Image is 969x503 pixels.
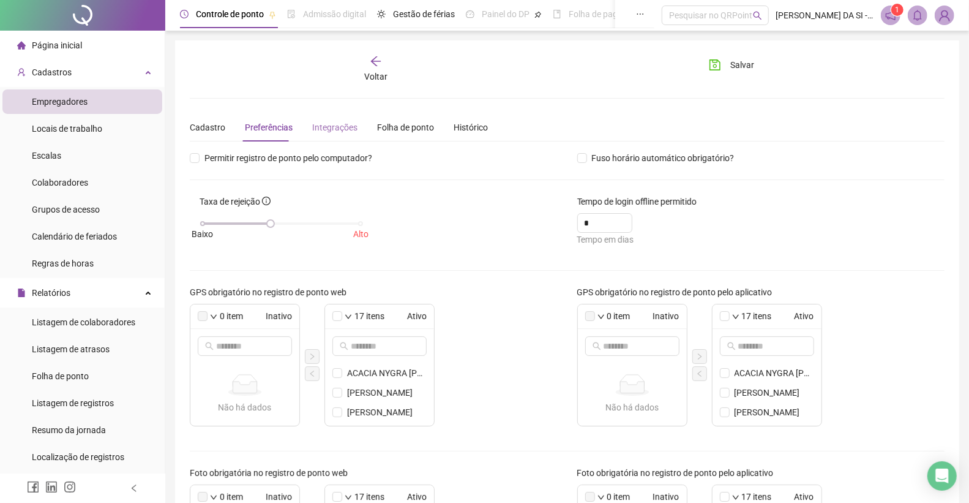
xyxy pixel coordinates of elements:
span: search [727,342,736,350]
span: Relatórios [32,288,70,298]
span: [PERSON_NAME] DA SI - [PERSON_NAME] [776,9,874,22]
span: [PERSON_NAME] [735,425,814,439]
span: pushpin [534,11,542,18]
span: Baixo [192,227,214,241]
span: Folha de ponto [32,371,89,381]
li: ALICIA SILVA DE ALMEIDA [713,383,821,403]
label: Foto obrigatória no registro de ponto web [190,466,356,480]
span: down [210,494,217,501]
span: file [17,289,26,297]
div: Integrações [312,121,357,134]
span: ACACIA NYGRA [PERSON_NAME] [347,366,427,380]
div: Taxa de rejeição [200,195,271,208]
span: Listagem de colaboradores [32,317,135,327]
span: info-circle [262,197,271,205]
span: down [732,494,739,501]
span: [PERSON_NAME] [735,406,814,419]
img: 51535 [935,6,954,25]
span: Regras de horas [32,259,94,268]
div: Não há dados [195,401,294,414]
span: Grupos de acesso [32,205,100,214]
span: linkedin [45,481,58,493]
span: Inativo [245,309,292,323]
span: search [340,342,348,350]
span: 17 itens [354,309,384,323]
label: GPS obrigatório no registro de ponto web [190,286,354,299]
span: instagram [64,481,76,493]
span: pushpin [269,11,276,18]
span: [PERSON_NAME] [735,386,814,399]
span: Ativo [387,309,427,323]
span: home [17,41,26,50]
span: Controle de ponto [196,9,264,19]
span: down [597,494,605,501]
li: ALICIA SILVA DE ALMEIDA [325,383,434,403]
span: Resumo da jornada [32,425,106,435]
span: Colaboradores [32,178,88,187]
span: bell [912,10,923,21]
span: down [597,313,605,320]
div: Folha de ponto [377,121,434,134]
span: Listagem de atrasos [32,344,110,354]
span: Preferências [245,123,293,132]
span: Gestão de férias [393,9,455,19]
li: CARLOS RAMON NASCIMENTO [713,422,821,442]
sup: 1 [891,4,904,16]
span: Folha de pagamento [569,9,647,19]
li: ANA GEYSA HOLANDA FERNANDES [325,403,434,422]
span: ACACIA NYGRA [PERSON_NAME] [735,366,814,380]
span: Ativo [774,309,814,323]
span: down [732,313,739,320]
span: Empregadores [32,97,88,107]
span: book [553,10,561,18]
span: Inativo [633,309,679,323]
span: Listagem de registros [32,398,114,408]
span: down [345,494,352,501]
span: Locais de trabalho [32,124,102,134]
span: arrow-left [370,55,382,67]
span: Escalas [32,151,61,161]
span: 17 itens [742,309,772,323]
li: ACACIA NYGRA BEZERRA DA SILVA [713,363,821,383]
span: user-add [17,68,26,77]
span: Cadastros [32,67,72,77]
span: Alto [353,227,369,241]
div: Não há dados [583,401,682,414]
div: Open Intercom Messenger [927,461,957,491]
span: Voltar [364,72,387,81]
div: Cadastro [190,121,225,134]
div: Tempo em dias [577,233,945,246]
span: Página inicial [32,40,82,50]
li: CARLOS RAMON NASCIMENTO [325,422,434,442]
span: Localização de registros [32,452,124,462]
span: Painel do DP [482,9,529,19]
span: sun [377,10,386,18]
span: down [345,313,352,320]
span: search [753,11,762,20]
span: 0 item [607,309,630,323]
span: down [210,313,217,320]
span: [PERSON_NAME] [347,425,427,439]
span: facebook [27,481,39,493]
span: notification [885,10,896,21]
span: ellipsis [636,10,645,18]
label: Foto obrigatória no registro de ponto pelo aplicativo [577,466,782,480]
li: ACACIA NYGRA BEZERRA DA SILVA [325,363,434,383]
span: clock-circle [180,10,189,18]
span: Calendário de feriados [32,232,117,241]
span: search [593,342,601,350]
span: [PERSON_NAME] [347,386,427,399]
span: Salvar [731,58,755,72]
span: file-done [287,10,296,18]
div: Histórico [454,121,488,134]
li: ANA GEYSA HOLANDA FERNANDES [713,403,821,422]
span: Fuso horário automático obrigatório? [587,151,739,165]
span: [PERSON_NAME] [347,406,427,419]
span: Admissão digital [303,9,366,19]
label: GPS obrigatório no registro de ponto pelo aplicativo [577,286,780,299]
button: Salvar [700,55,764,75]
span: Permitir registro de ponto pelo computador? [200,151,377,165]
span: 1 [896,6,900,14]
span: left [130,484,138,493]
span: dashboard [466,10,474,18]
